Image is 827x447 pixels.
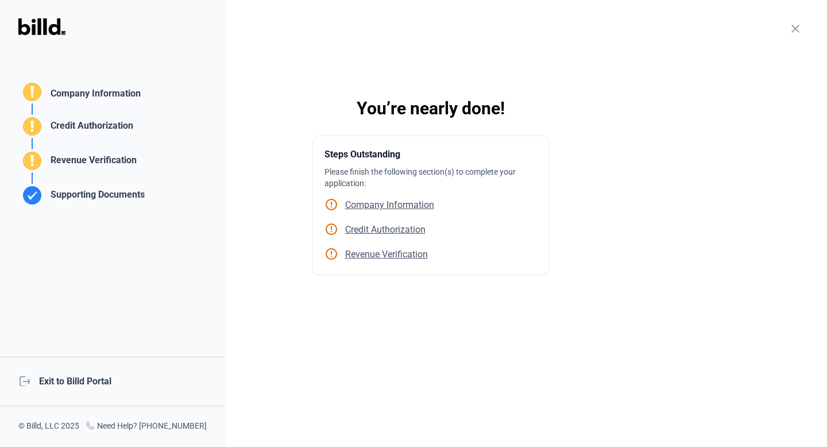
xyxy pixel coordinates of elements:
[244,46,617,120] div: You’re nearly done!
[789,22,802,36] mat-icon: close
[324,149,400,160] span: Steps Outstanding
[324,222,338,236] mat-icon: error_outline
[46,87,141,103] div: Company Information
[338,224,426,235] span: Credit Authorization
[46,119,133,138] div: Credit Authorization
[324,198,338,211] mat-icon: error_outline
[46,188,145,207] div: Supporting Documents
[324,161,537,189] div: Please finish the following section(s) to complete your application:
[46,153,137,172] div: Revenue Verification
[324,247,338,261] mat-icon: error_outline
[18,375,30,386] mat-icon: logout
[338,249,428,260] span: Revenue Verification
[86,420,207,433] div: Need Help? [PHONE_NUMBER]
[18,420,79,433] div: © Billd, LLC 2025
[338,199,434,210] span: Company Information
[18,18,65,35] img: Billd Logo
